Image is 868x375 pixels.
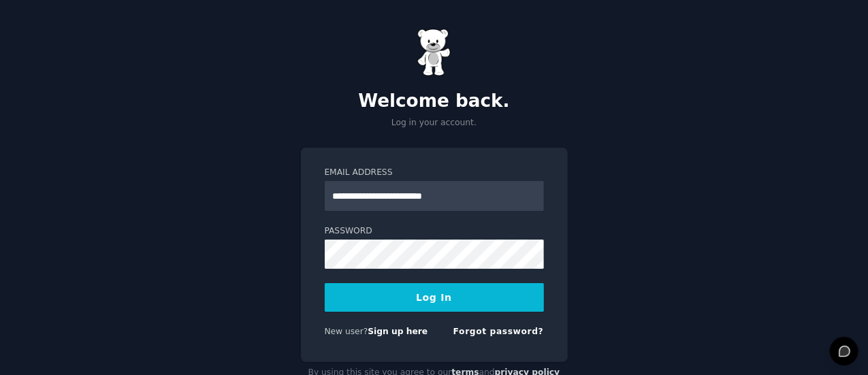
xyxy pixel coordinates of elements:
[301,117,568,129] p: Log in your account.
[325,225,544,238] label: Password
[325,283,544,312] button: Log In
[417,29,451,76] img: Gummy Bear
[325,167,544,179] label: Email Address
[453,327,544,336] a: Forgot password?
[325,327,368,336] span: New user?
[301,91,568,112] h2: Welcome back.
[368,327,428,336] a: Sign up here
